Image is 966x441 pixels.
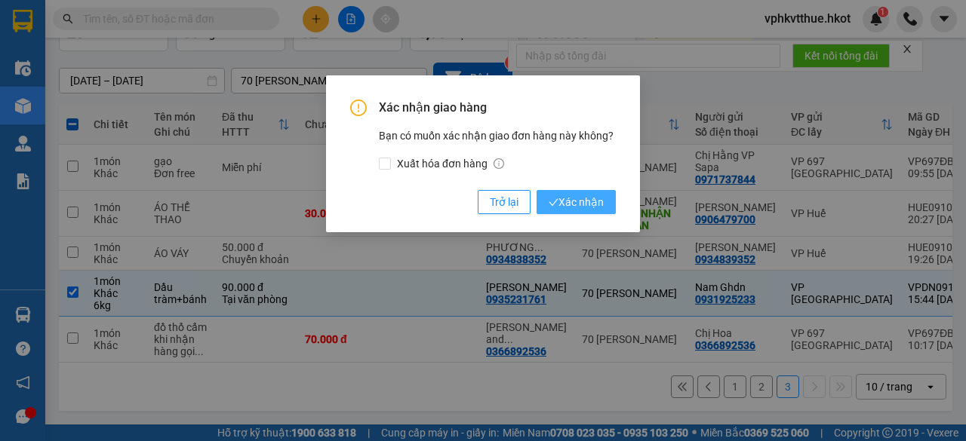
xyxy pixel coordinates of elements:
span: exclamation-circle [350,100,367,116]
span: Trở lại [490,194,518,210]
button: checkXác nhận [537,190,616,214]
span: Xác nhận giao hàng [379,100,616,116]
span: check [549,198,558,207]
button: Trở lại [478,190,531,214]
span: info-circle [494,158,504,169]
span: Xuất hóa đơn hàng [391,155,510,172]
span: Xác nhận [549,194,604,210]
div: Bạn có muốn xác nhận giao đơn hàng này không? [379,127,616,172]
